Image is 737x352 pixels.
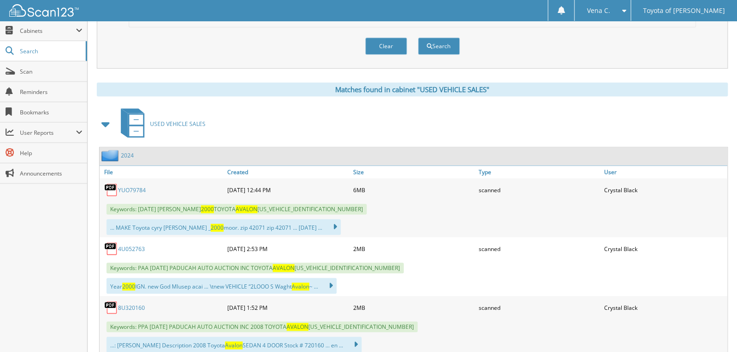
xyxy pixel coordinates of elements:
[118,304,145,312] a: 8U320160
[287,323,308,331] span: AVALON
[236,205,257,213] span: AVALON
[211,224,224,232] span: 2000
[587,8,610,13] span: Vena C.
[20,129,76,137] span: User Reports
[101,150,121,161] img: folder2.png
[476,166,602,178] a: Type
[350,298,476,317] div: 2MB
[106,263,404,273] span: Keywords: PAA [DATE] PADUCAH AUTO AUCTION INC TOYOTA [US_VEHICLE_IDENTIFICATION_NUMBER]
[225,181,350,199] div: [DATE] 12:44 PM
[100,166,225,178] a: File
[350,239,476,258] div: 2MB
[122,283,135,290] span: 2000
[115,106,206,142] a: USED VEHICLE SALES
[104,301,118,314] img: PDF.png
[104,242,118,256] img: PDF.png
[20,88,82,96] span: Reminders
[350,181,476,199] div: 6MB
[9,4,79,17] img: scan123-logo-white.svg
[418,38,460,55] button: Search
[118,245,145,253] a: 4U052763
[118,186,146,194] a: YUO79784
[476,298,602,317] div: scanned
[602,166,727,178] a: User
[365,38,407,55] button: Clear
[602,181,727,199] div: Crystal Black
[20,108,82,116] span: Bookmarks
[201,205,214,213] span: 2000
[106,219,341,235] div: ... MAKE Toyota cyry [PERSON_NAME] _ moor. zip 42071 zip 42071 ... [DATE] ...
[691,308,737,352] iframe: Chat Widget
[106,321,418,332] span: Keywords: PPA [DATE] PADUCAH AUTO AUCTION INC 2008 TOYOTA [US_VEHICLE_IDENTIFICATION_NUMBER]
[476,181,602,199] div: scanned
[104,183,118,197] img: PDF.png
[20,47,81,55] span: Search
[292,283,309,290] span: Avalon
[602,239,727,258] div: Crystal Black
[225,166,350,178] a: Created
[121,151,134,159] a: 2024
[225,239,350,258] div: [DATE] 2:53 PM
[273,264,294,272] span: AVALON
[20,170,82,177] span: Announcements
[20,27,76,35] span: Cabinets
[350,166,476,178] a: Size
[106,278,337,294] div: Year IGN. new God Mlusep acai ... \tnew VEHICLE “2LOOO S Waght ~ ...
[643,8,725,13] span: Toyota of [PERSON_NAME]
[106,204,367,214] span: Keywords: [DATE] [PERSON_NAME] TOYOTA [US_VEHICLE_IDENTIFICATION_NUMBER]
[225,341,243,349] span: Avalon
[476,239,602,258] div: scanned
[150,120,206,128] span: USED VEHICLE SALES
[97,82,728,96] div: Matches found in cabinet "USED VEHICLE SALES"
[225,298,350,317] div: [DATE] 1:52 PM
[20,68,82,75] span: Scan
[602,298,727,317] div: Crystal Black
[20,149,82,157] span: Help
